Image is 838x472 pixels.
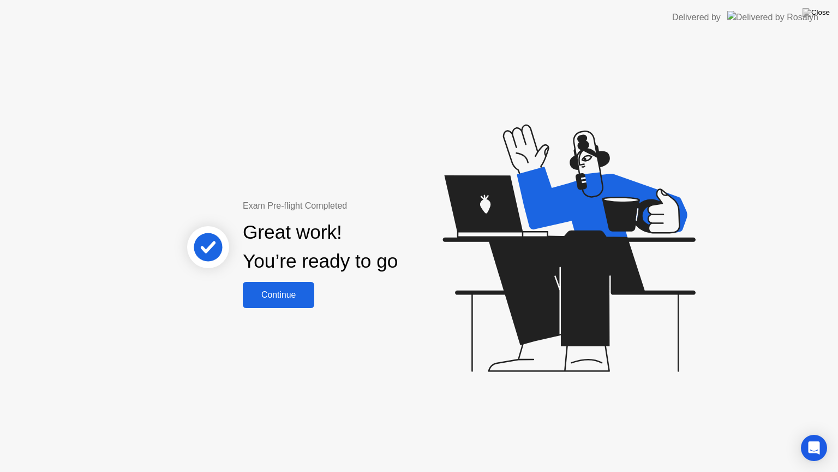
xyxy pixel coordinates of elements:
[801,435,827,461] div: Open Intercom Messenger
[243,199,468,213] div: Exam Pre-flight Completed
[672,11,721,24] div: Delivered by
[727,11,818,23] img: Delivered by Rosalyn
[243,282,314,308] button: Continue
[803,8,830,17] img: Close
[243,218,398,276] div: Great work! You’re ready to go
[246,290,311,300] div: Continue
